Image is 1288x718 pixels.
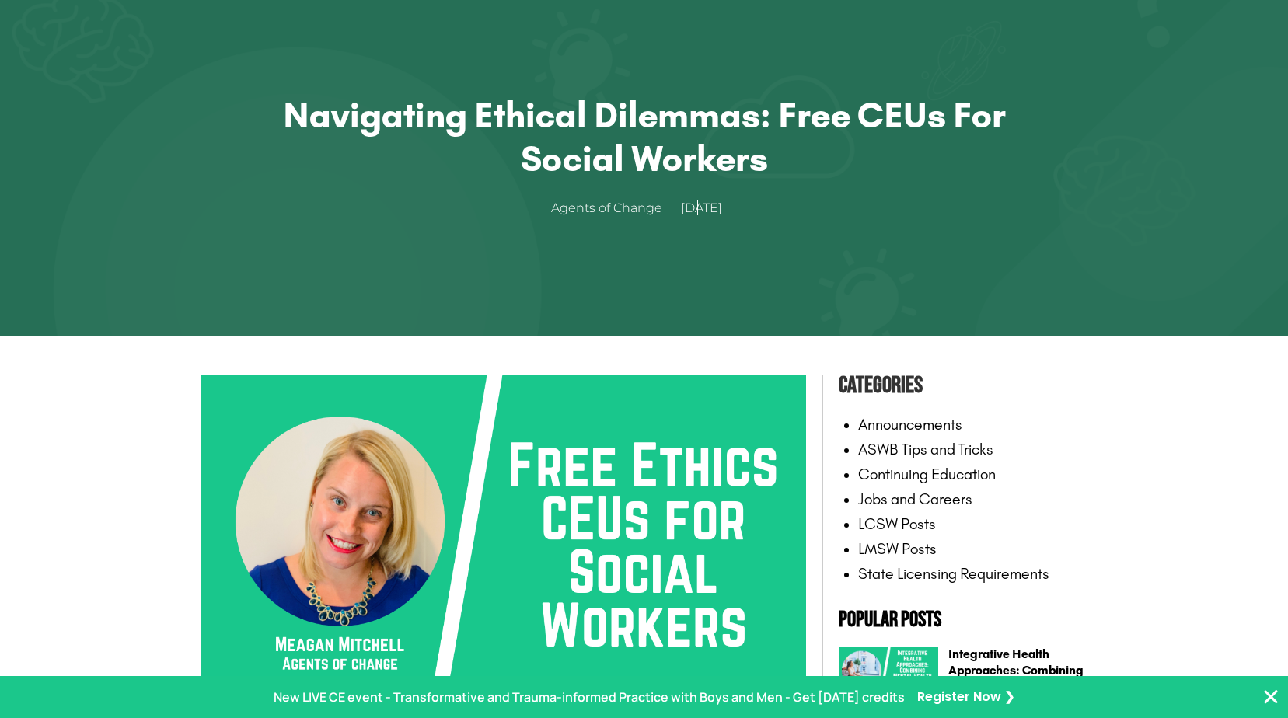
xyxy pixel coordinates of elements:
a: Jobs and Careers [858,490,972,508]
time: [DATE] [681,200,722,215]
h1: Navigating Ethical Dilemmas: Free CEUs for Social Workers [240,93,1049,181]
button: Close Banner [1262,688,1280,706]
a: State Licensing Requirements [858,564,1049,583]
p: New LIVE CE event - Transformative and Trauma-informed Practice with Boys and Men - Get [DATE] cr... [274,686,905,709]
span: Agents of Change [551,197,662,220]
a: [DATE] [681,197,738,220]
a: LMSW Posts [858,539,937,558]
a: Continuing Education [858,465,996,483]
a: Announcements [858,415,962,434]
img: Integrative Health Approaches Combining Mental Health with Nutrition, Exercise, and Wellness [839,647,938,702]
a: LCSW Posts [858,514,936,533]
a: Register Now ❯ [917,686,1014,709]
a: ASWB Tips and Tricks [858,440,993,458]
h4: Categories [839,367,1087,404]
h2: Popular Posts [839,609,1087,631]
a: Agents of Change [551,197,678,220]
